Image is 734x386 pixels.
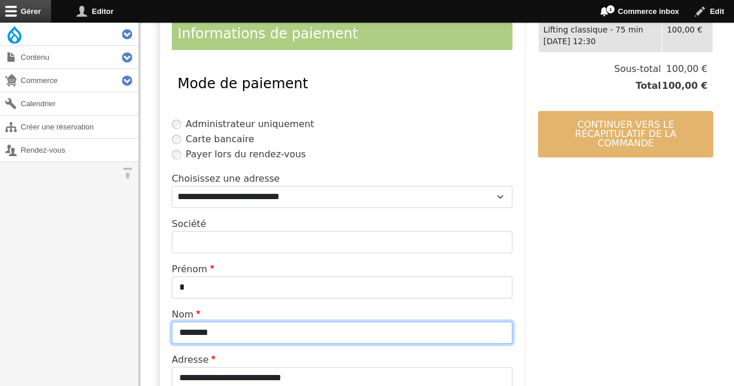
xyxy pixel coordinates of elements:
[662,19,713,52] td: 100,00 €
[661,79,707,93] span: 100,00 €
[543,24,657,36] div: Lifting classique - 75 min
[538,111,713,157] button: Continuer vers le récapitulatif de la commande
[186,132,254,146] label: Carte bancaire
[172,353,218,367] label: Adresse
[172,217,206,231] label: Société
[635,79,661,93] span: Total
[186,117,314,131] label: Administrateur uniquement
[172,308,203,322] label: Nom
[172,172,280,186] label: Choisissez une adresse
[543,37,595,46] time: [DATE] 12:30
[172,262,217,276] label: Prénom
[661,62,707,76] span: 100,00 €
[178,26,358,42] span: Informations de paiement
[614,62,661,76] span: Sous-total
[178,75,308,92] span: Mode de paiement
[606,5,615,14] span: 1
[116,162,139,185] button: Orientation horizontale
[186,147,306,161] label: Payer lors du rendez-vous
